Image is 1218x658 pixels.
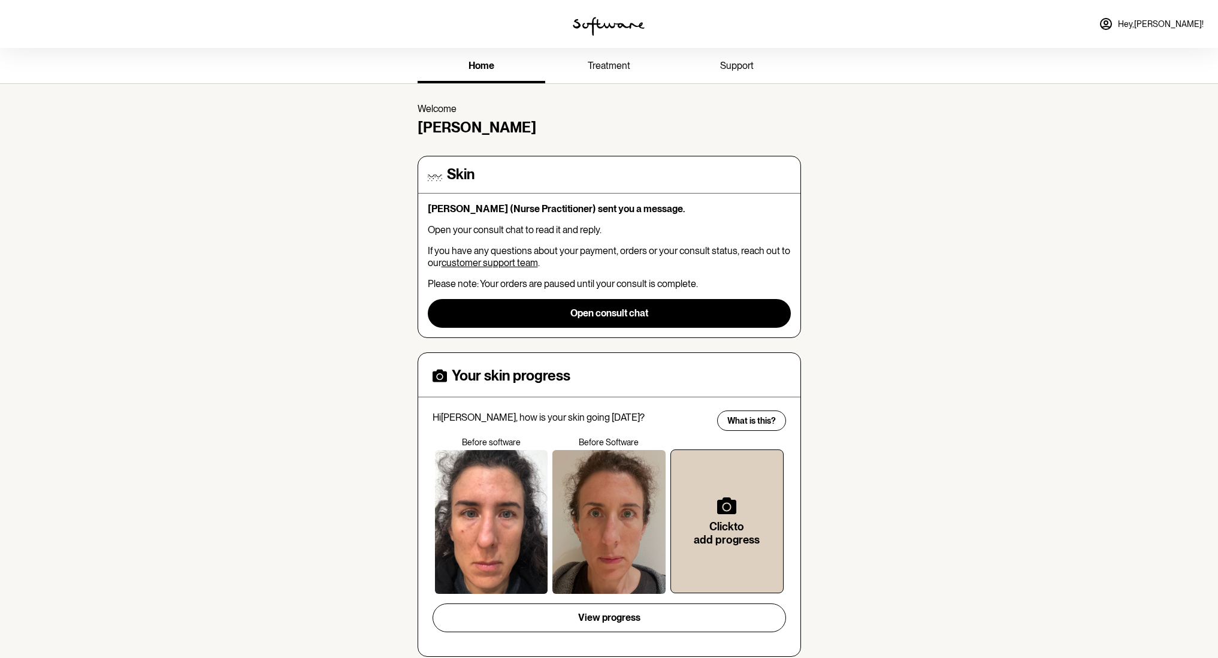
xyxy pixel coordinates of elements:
[727,416,776,426] span: What is this?
[442,257,538,268] a: customer support team
[1092,10,1211,38] a: Hey,[PERSON_NAME]!
[418,103,801,114] p: Welcome
[428,203,791,215] p: [PERSON_NAME] (Nurse Practitioner) sent you a message.
[418,50,545,83] a: home
[469,60,494,71] span: home
[428,299,791,328] button: Open consult chat
[428,224,791,236] p: Open your consult chat to read it and reply.
[720,60,754,71] span: support
[573,17,645,36] img: software logo
[452,367,570,385] h4: Your skin progress
[673,50,800,83] a: support
[1118,19,1204,29] span: Hey, [PERSON_NAME] !
[428,245,791,268] p: If you have any questions about your payment, orders or your consult status, reach out to our .
[433,412,709,423] p: Hi [PERSON_NAME] , how is your skin going [DATE]?
[578,612,640,623] span: View progress
[545,50,673,83] a: treatment
[588,60,630,71] span: treatment
[717,411,786,431] button: What is this?
[447,166,474,183] h4: Skin
[433,437,551,448] p: Before software
[690,520,764,546] h6: Click to add progress
[433,603,786,632] button: View progress
[418,119,801,137] h4: [PERSON_NAME]
[550,437,668,448] p: Before Software
[428,278,791,289] p: Please note: Your orders are paused until your consult is complete.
